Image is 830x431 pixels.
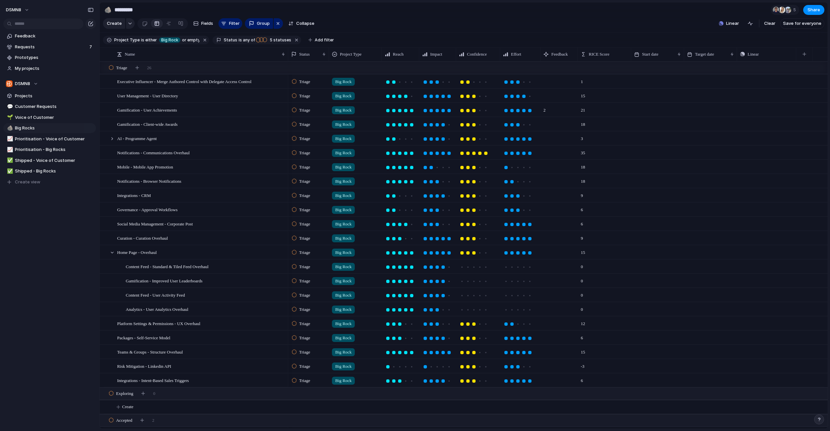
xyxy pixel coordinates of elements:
[255,36,293,44] button: 5 statuses
[104,5,112,14] div: 🪨
[116,65,127,71] span: Triage
[578,203,586,213] span: 6
[268,37,273,42] span: 5
[299,235,310,242] span: Triage
[117,319,200,327] span: Platform Settings & Permissions - UX Overhaul
[15,114,94,121] span: Voice of Customer
[589,51,609,58] span: RICE Score
[3,102,96,112] div: 💬Customer Requests
[6,136,13,142] button: 📈
[299,363,310,370] span: Triage
[114,37,140,43] span: Project Type
[467,51,487,58] span: Confidence
[126,263,208,270] span: Content Feed - Standard & Tiled Feed Overhaul
[430,51,442,58] span: Impact
[340,51,362,58] span: Project Type
[335,235,351,242] span: Big Rock
[3,113,96,122] a: 🌱Voice of Customer
[117,120,178,128] span: Gamification - Client-wide Awards
[15,103,94,110] span: Customer Requests
[578,317,588,327] span: 12
[116,390,133,397] span: Exploring
[304,35,338,45] button: Add filter
[117,206,177,213] span: Governance - Approval Workflows
[807,7,820,13] span: Share
[299,306,310,313] span: Triage
[335,292,351,299] span: Big Rock
[126,305,188,313] span: Analytics - User Analytics Overhaul
[117,149,190,156] span: Notifications - Communications Overhaul
[578,189,586,199] span: 9
[7,135,12,143] div: 📈
[7,157,12,164] div: ✅
[299,121,310,128] span: Triage
[335,207,351,213] span: Big Rock
[7,103,12,111] div: 💬
[3,53,96,63] a: Prototypes
[511,51,521,58] span: Effort
[299,93,310,99] span: Triage
[335,363,351,370] span: Big Rock
[335,349,351,356] span: Big Rock
[578,160,588,170] span: 18
[299,349,310,356] span: Triage
[299,249,310,256] span: Triage
[7,168,12,175] div: ✅
[716,19,742,28] button: Linear
[299,164,310,170] span: Triage
[299,192,310,199] span: Triage
[335,178,351,185] span: Big Rock
[299,150,310,156] span: Triage
[335,78,351,85] span: Big Rock
[335,377,351,384] span: Big Rock
[299,51,310,58] span: Status
[578,75,586,85] span: 1
[299,292,310,299] span: Triage
[3,134,96,144] div: 📈Prioritisation - Voice of Customer
[335,135,351,142] span: Big Rock
[117,220,193,227] span: Social Media Management - Corporate Post
[578,174,588,185] span: 18
[335,320,351,327] span: Big Rock
[578,288,586,299] span: 0
[3,156,96,166] a: ✅Shipped - Voice of Customer
[299,107,310,114] span: Triage
[153,390,156,397] span: 0
[15,136,94,142] span: Prioritisation - Voice of Customer
[578,374,586,384] span: 6
[551,51,568,58] span: Feedback
[726,20,739,27] span: Linear
[3,42,96,52] a: Requests7
[3,79,96,89] button: DSMN8
[15,125,94,131] span: Big Rocks
[335,249,351,256] span: Big Rock
[242,37,255,43] span: any of
[299,178,310,185] span: Triage
[103,18,125,29] button: Create
[803,5,824,15] button: Share
[201,20,213,27] span: Fields
[3,123,96,133] div: 🪨Big Rocks
[3,166,96,176] div: ✅Shipped - Big Rocks
[578,303,586,313] span: 0
[299,221,310,227] span: Triage
[7,146,12,154] div: 📈
[245,18,273,29] button: Group
[117,106,177,114] span: Gamification - User Achievements
[578,331,586,341] span: 6
[299,377,310,384] span: Triage
[15,179,40,185] span: Create view
[6,114,13,121] button: 🌱
[7,124,12,132] div: 🪨
[144,37,157,43] span: either
[578,132,586,142] span: 3
[103,5,113,15] button: 🪨
[299,207,310,213] span: Triage
[229,20,240,27] span: Filter
[117,134,157,142] span: AI - Programme Agent
[117,163,173,170] span: Mobile - Mobile App Promotion
[761,18,778,29] button: Clear
[578,345,588,356] span: 15
[541,103,548,114] span: 2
